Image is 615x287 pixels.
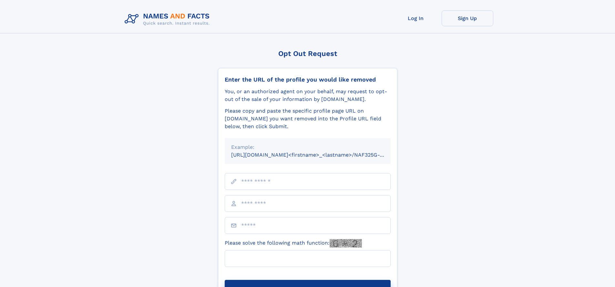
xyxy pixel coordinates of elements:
[390,10,442,26] a: Log In
[218,50,397,58] div: Opt Out Request
[442,10,493,26] a: Sign Up
[231,152,403,158] small: [URL][DOMAIN_NAME]<firstname>_<lastname>/NAF325G-xxxxxxxx
[225,107,391,130] div: Please copy and paste the specific profile page URL on [DOMAIN_NAME] you want removed into the Pr...
[122,10,215,28] img: Logo Names and Facts
[225,76,391,83] div: Enter the URL of the profile you would like removed
[231,143,384,151] div: Example:
[225,239,362,248] label: Please solve the following math function:
[225,88,391,103] div: You, or an authorized agent on your behalf, may request to opt-out of the sale of your informatio...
